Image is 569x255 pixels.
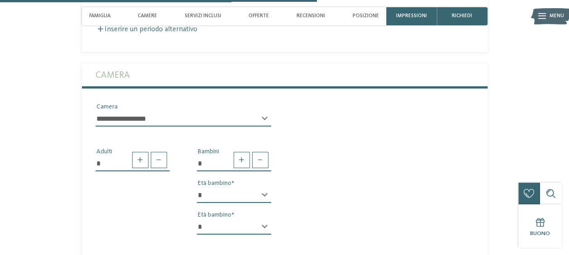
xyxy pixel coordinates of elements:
[530,231,550,236] span: Buono
[138,13,157,19] span: Camere
[96,64,474,86] label: Camera
[296,13,325,19] span: Recensioni
[249,13,269,19] span: Offerte
[96,26,197,33] label: Inserire un periodo alternativo
[352,13,378,19] span: Posizione
[518,204,562,248] a: Buono
[185,13,221,19] span: Servizi inclusi
[396,13,427,19] span: Impressioni
[452,13,472,19] span: richiedi
[89,13,110,19] span: Famiglia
